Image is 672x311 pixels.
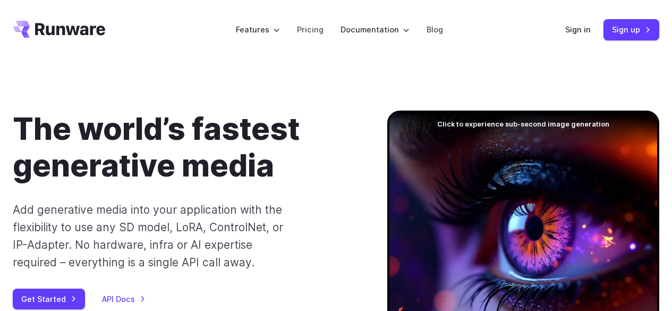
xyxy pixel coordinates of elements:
[297,23,324,36] a: Pricing
[13,289,85,309] a: Get Started
[13,21,105,38] a: Go to /
[427,23,443,36] a: Blog
[13,111,353,184] h1: The world’s fastest generative media
[341,23,410,36] label: Documentation
[13,201,285,272] p: Add generative media into your application with the flexibility to use any SD model, LoRA, Contro...
[565,23,591,36] a: Sign in
[102,293,146,305] a: API Docs
[603,19,659,40] a: Sign up
[236,23,280,36] label: Features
